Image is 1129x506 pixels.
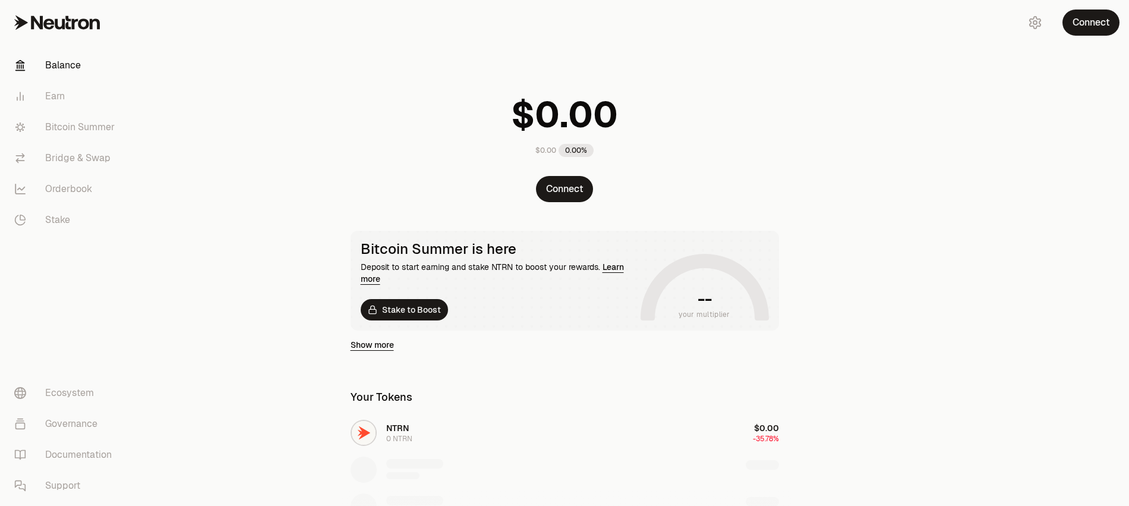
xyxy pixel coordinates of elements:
a: Support [5,470,128,501]
a: Earn [5,81,128,112]
div: Deposit to start earning and stake NTRN to boost your rewards. [361,261,636,285]
h1: -- [698,290,711,309]
a: Bitcoin Summer [5,112,128,143]
div: 0.00% [559,144,594,157]
a: Bridge & Swap [5,143,128,174]
a: Ecosystem [5,378,128,408]
a: Stake to Boost [361,299,448,320]
button: Connect [536,176,593,202]
span: your multiplier [679,309,730,320]
a: Show more [351,339,394,351]
div: Your Tokens [351,389,412,406]
a: Governance [5,408,128,439]
div: $0.00 [535,146,556,155]
a: Balance [5,50,128,81]
a: Orderbook [5,174,128,205]
a: Stake [5,205,128,235]
button: Connect [1062,10,1119,36]
a: Documentation [5,439,128,470]
div: Bitcoin Summer is here [361,241,636,257]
